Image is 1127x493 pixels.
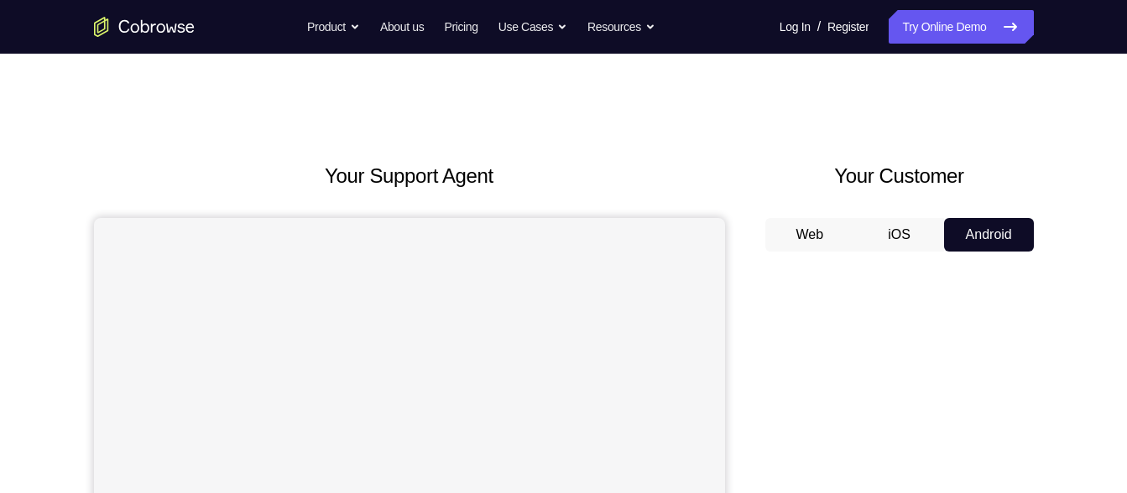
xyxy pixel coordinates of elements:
button: Resources [587,10,655,44]
a: Log In [780,10,811,44]
button: Use Cases [498,10,567,44]
button: iOS [854,218,944,252]
a: Try Online Demo [889,10,1033,44]
button: Android [944,218,1034,252]
a: Register [827,10,869,44]
button: Web [765,218,855,252]
h2: Your Customer [765,161,1034,191]
span: / [817,17,821,37]
button: Product [307,10,360,44]
a: Pricing [444,10,477,44]
a: About us [380,10,424,44]
h2: Your Support Agent [94,161,725,191]
a: Go to the home page [94,17,195,37]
